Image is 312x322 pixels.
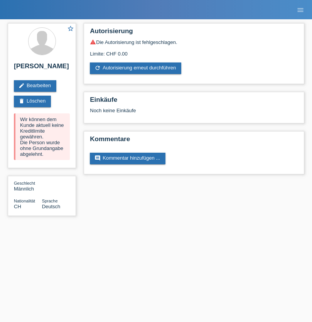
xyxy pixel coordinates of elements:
a: deleteLöschen [14,96,51,107]
div: Limite: CHF 0.00 [90,45,298,57]
i: refresh [94,65,101,71]
div: Männlich [14,180,42,192]
a: refreshAutorisierung erneut durchführen [90,62,181,74]
span: Geschlecht [14,181,35,185]
i: star_border [67,25,74,32]
i: menu [297,6,304,14]
a: menu [293,7,308,12]
span: Schweiz [14,204,21,209]
a: star_border [67,25,74,33]
div: Wir können dem Kunde aktuell keine Kreditlimite gewähren. Die Person wurde ohne Grundangabe abgel... [14,113,70,160]
i: comment [94,155,101,161]
a: editBearbeiten [14,80,56,92]
i: delete [19,98,25,104]
i: edit [19,83,25,89]
span: Sprache [42,199,58,203]
h2: Kommentare [90,135,298,147]
span: Nationalität [14,199,35,203]
span: Deutsch [42,204,61,209]
div: Noch keine Einkäufe [90,108,298,119]
h2: Einkäufe [90,96,298,108]
h2: [PERSON_NAME] [14,62,70,74]
h2: Autorisierung [90,27,298,39]
div: Die Autorisierung ist fehlgeschlagen. [90,39,298,45]
a: commentKommentar hinzufügen ... [90,153,165,164]
i: warning [90,39,96,45]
